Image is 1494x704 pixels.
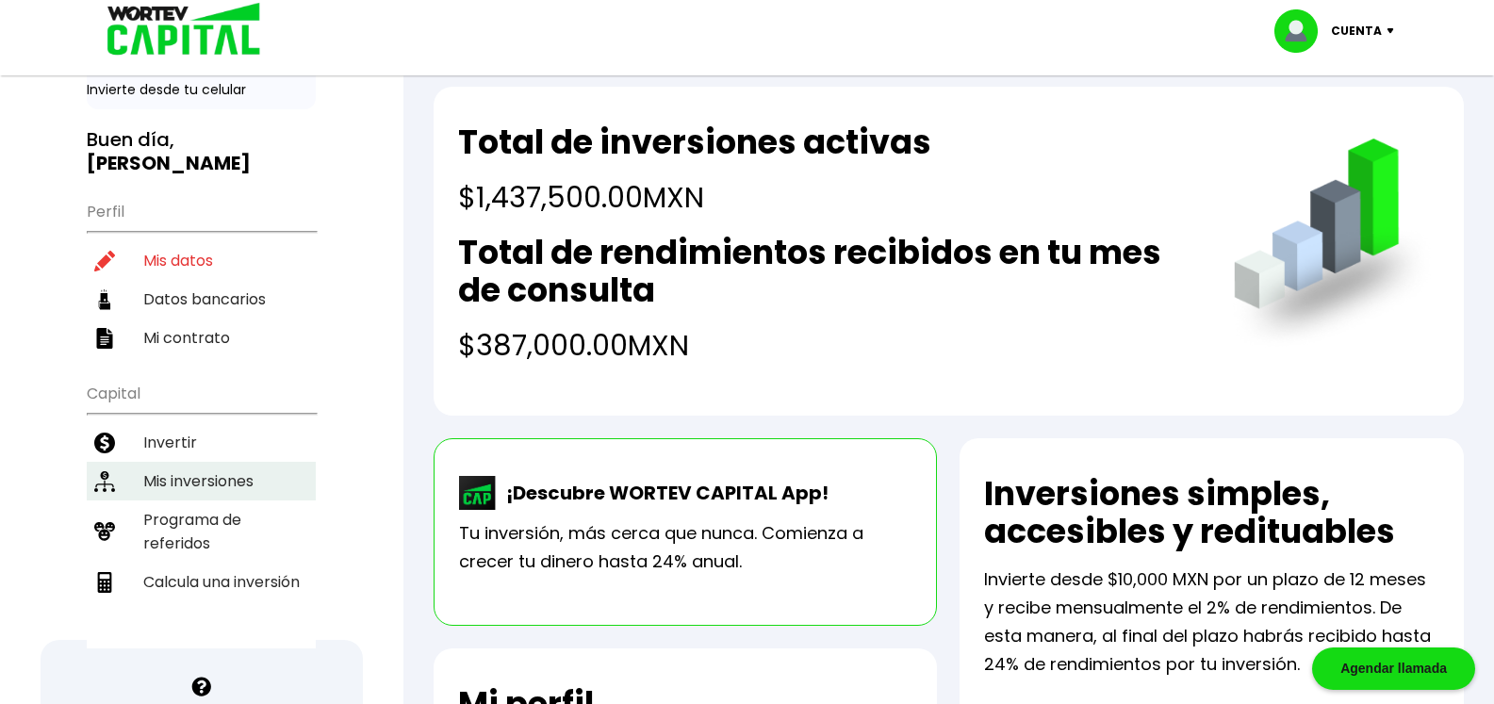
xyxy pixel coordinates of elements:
[87,80,316,100] p: Invierte desde tu celular
[87,372,316,648] ul: Capital
[94,433,115,453] img: invertir-icon.b3b967d7.svg
[87,190,316,357] ul: Perfil
[984,565,1439,679] p: Invierte desde $10,000 MXN por un plazo de 12 meses y recibe mensualmente el 2% de rendimientos. ...
[458,123,931,161] h2: Total de inversiones activas
[497,479,829,507] p: ¡Descubre WORTEV CAPITAL App!
[94,471,115,492] img: inversiones-icon.6695dc30.svg
[459,519,912,576] p: Tu inversión, más cerca que nunca. Comienza a crecer tu dinero hasta 24% anual.
[94,521,115,542] img: recomiendanos-icon.9b8e9327.svg
[87,500,316,563] a: Programa de referidos
[94,289,115,310] img: datos-icon.10cf9172.svg
[87,423,316,462] a: Invertir
[87,563,316,601] a: Calcula una inversión
[1331,17,1382,45] p: Cuenta
[87,150,251,176] b: [PERSON_NAME]
[87,128,316,175] h3: Buen día,
[458,176,931,219] h4: $1,437,500.00 MXN
[94,251,115,271] img: editar-icon.952d3147.svg
[87,319,316,357] a: Mi contrato
[87,462,316,500] a: Mis inversiones
[459,476,497,510] img: wortev-capital-app-icon
[984,475,1439,550] h2: Inversiones simples, accesibles y redituables
[1312,647,1475,690] div: Agendar llamada
[87,280,316,319] a: Datos bancarios
[1382,28,1407,34] img: icon-down
[94,572,115,593] img: calculadora-icon.17d418c4.svg
[87,241,316,280] a: Mis datos
[1225,139,1439,352] img: grafica.516fef24.png
[1274,9,1331,53] img: profile-image
[458,324,1196,367] h4: $387,000.00 MXN
[94,328,115,349] img: contrato-icon.f2db500c.svg
[458,234,1196,309] h2: Total de rendimientos recibidos en tu mes de consulta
